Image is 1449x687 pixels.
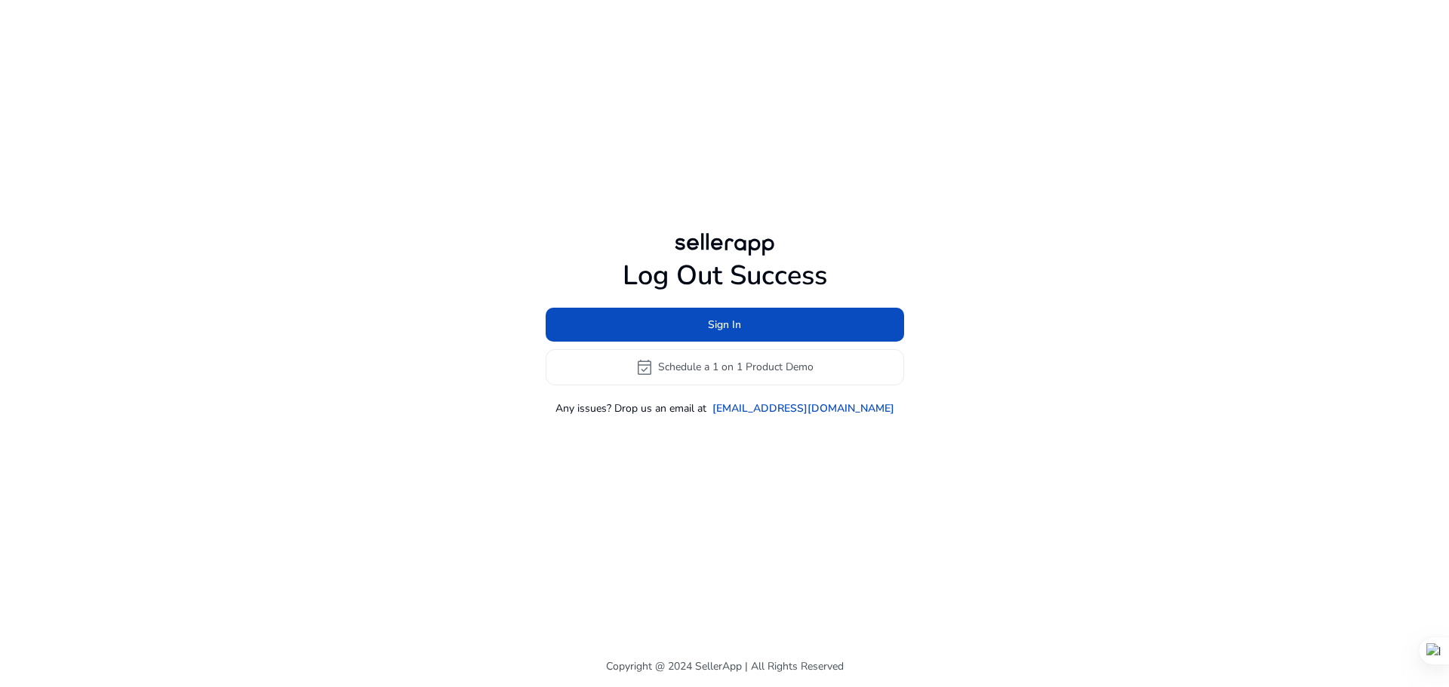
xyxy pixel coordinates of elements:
[546,308,904,342] button: Sign In
[546,259,904,292] h1: Log Out Success
[635,358,654,376] span: event_available
[546,349,904,385] button: event_availableSchedule a 1 on 1 Product Demo
[708,317,741,333] span: Sign In
[712,400,894,416] a: [EMAIL_ADDRESS][DOMAIN_NAME]
[555,400,706,416] p: Any issues? Drop us an email at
